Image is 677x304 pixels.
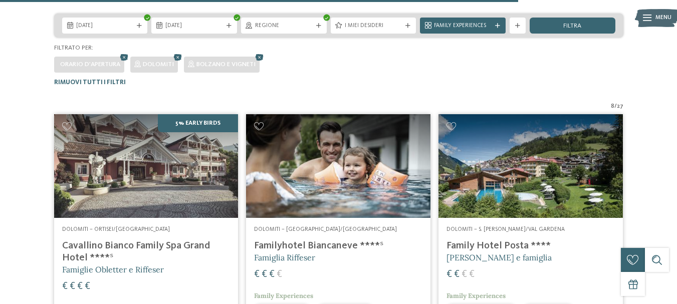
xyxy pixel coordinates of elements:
span: filtra [563,23,581,30]
span: Dolomiti [143,61,174,68]
span: Family Experiences [434,22,492,30]
span: [DATE] [165,22,223,30]
h4: Cavallino Bianco Family Spa Grand Hotel ****ˢ [62,240,231,264]
img: Family Spa Grand Hotel Cavallino Bianco ****ˢ [54,114,239,218]
img: Cercate un hotel per famiglie? Qui troverete solo i migliori! [246,114,430,218]
span: € [269,269,275,279]
span: € [454,269,460,279]
span: Dolomiti – [GEOGRAPHIC_DATA]/[GEOGRAPHIC_DATA] [254,226,397,232]
span: Dolomiti – S. [PERSON_NAME]/Val Gardena [446,226,565,232]
span: Orario d'apertura [60,61,120,68]
span: € [469,269,475,279]
span: 8 [611,103,614,111]
h4: Family Hotel Posta **** [446,240,615,252]
span: € [254,269,260,279]
span: € [262,269,267,279]
span: 27 [617,103,623,111]
span: € [70,281,75,291]
img: Cercate un hotel per famiglie? Qui troverete solo i migliori! [438,114,623,218]
span: € [277,269,282,279]
span: Regione [255,22,313,30]
h4: Familyhotel Biancaneve ****ˢ [254,240,422,252]
span: Rimuovi tutti i filtri [54,79,126,86]
span: Dolomiti – Ortisei/[GEOGRAPHIC_DATA] [62,226,170,232]
span: / [614,103,617,111]
span: Famiglie Obletter e Riffeser [62,264,164,274]
span: Family Experiences [446,291,506,300]
span: Family Experiences [254,291,313,300]
span: € [62,281,68,291]
span: Bolzano e vigneti [196,61,256,68]
span: Famiglia Riffeser [254,252,315,262]
span: Filtrato per: [54,45,93,51]
span: [PERSON_NAME] e famiglia [446,252,552,262]
span: € [77,281,83,291]
span: € [85,281,90,291]
span: [DATE] [76,22,134,30]
span: I miei desideri [345,22,402,30]
span: € [446,269,452,279]
span: € [462,269,467,279]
